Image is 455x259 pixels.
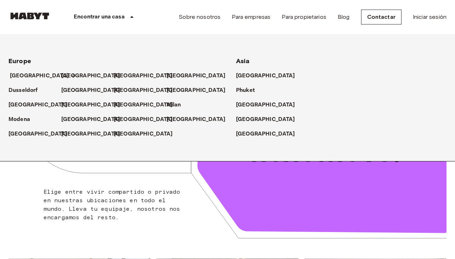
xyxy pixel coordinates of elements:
[236,115,302,124] a: [GEOGRAPHIC_DATA]
[114,115,180,124] a: [GEOGRAPHIC_DATA]
[236,86,255,95] p: Phuket
[413,13,446,21] a: Iniciar sesión
[9,12,51,20] img: Habyt
[167,72,226,80] p: [GEOGRAPHIC_DATA]
[114,130,173,138] p: [GEOGRAPHIC_DATA]
[250,99,435,171] p: Unlock your next move.
[114,86,173,95] p: [GEOGRAPHIC_DATA]
[10,72,76,80] a: [GEOGRAPHIC_DATA]
[61,115,120,124] p: [GEOGRAPHIC_DATA]
[179,13,220,21] a: Sobre nosotros
[236,57,250,65] span: Asia
[61,72,120,80] p: [GEOGRAPHIC_DATA]
[9,130,75,138] a: [GEOGRAPHIC_DATA]
[61,130,128,138] a: [GEOGRAPHIC_DATA]
[9,115,37,124] a: Modena
[167,115,226,124] p: [GEOGRAPHIC_DATA]
[236,115,295,124] p: [GEOGRAPHIC_DATA]
[167,101,188,109] a: Milan
[114,115,173,124] p: [GEOGRAPHIC_DATA]
[9,86,45,95] a: Dusseldorf
[114,101,180,109] a: [GEOGRAPHIC_DATA]
[236,72,295,80] p: [GEOGRAPHIC_DATA]
[61,72,128,80] a: [GEOGRAPHIC_DATA]
[236,72,302,80] a: [GEOGRAPHIC_DATA]
[167,101,181,109] p: Milan
[9,57,31,65] span: Europe
[114,130,180,138] a: [GEOGRAPHIC_DATA]
[167,86,226,95] p: [GEOGRAPHIC_DATA]
[61,86,128,95] a: [GEOGRAPHIC_DATA]
[114,72,173,80] p: [GEOGRAPHIC_DATA]
[167,86,233,95] a: [GEOGRAPHIC_DATA]
[74,13,125,21] p: Encontrar una casa
[114,86,180,95] a: [GEOGRAPHIC_DATA]
[61,101,120,109] p: [GEOGRAPHIC_DATA]
[236,101,295,109] p: [GEOGRAPHIC_DATA]
[167,72,233,80] a: [GEOGRAPHIC_DATA]
[61,86,120,95] p: [GEOGRAPHIC_DATA]
[236,101,302,109] a: [GEOGRAPHIC_DATA]
[361,10,401,24] a: Contactar
[236,130,295,138] p: [GEOGRAPHIC_DATA]
[44,188,188,222] p: Elige entre vivir compartido o privado en nuestras ubicaciones en todo el mundo. Lleva tu equipaj...
[282,13,326,21] a: Para propietarios
[9,101,68,109] p: [GEOGRAPHIC_DATA]
[9,115,30,124] p: Modena
[9,101,75,109] a: [GEOGRAPHIC_DATA]
[114,101,173,109] p: [GEOGRAPHIC_DATA]
[114,72,180,80] a: [GEOGRAPHIC_DATA]
[232,13,270,21] a: Para empresas
[236,130,302,138] a: [GEOGRAPHIC_DATA]
[236,86,262,95] a: Phuket
[61,101,128,109] a: [GEOGRAPHIC_DATA]
[9,130,68,138] p: [GEOGRAPHIC_DATA]
[61,115,128,124] a: [GEOGRAPHIC_DATA]
[338,13,350,21] a: Blog
[10,72,69,80] p: [GEOGRAPHIC_DATA]
[9,86,38,95] p: Dusseldorf
[61,130,120,138] p: [GEOGRAPHIC_DATA]
[167,115,233,124] a: [GEOGRAPHIC_DATA]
